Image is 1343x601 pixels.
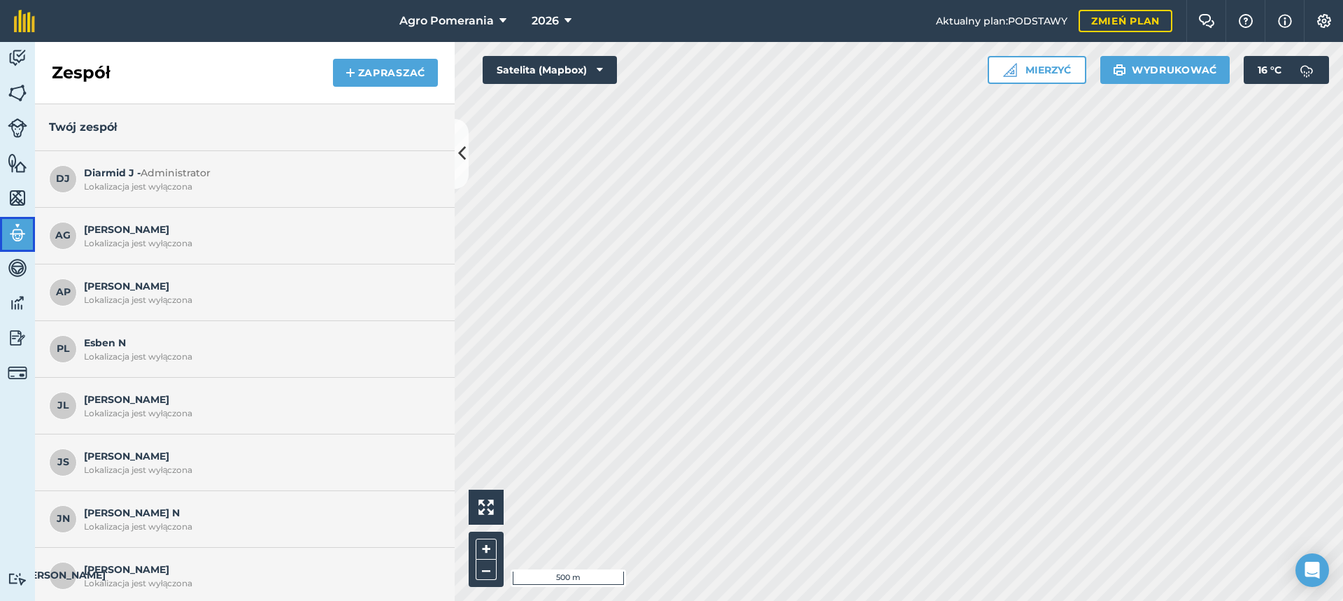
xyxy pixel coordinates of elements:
[52,62,111,83] font: Zespół
[84,578,192,588] font: Lokalizacja jest wyłączona
[84,408,192,418] font: Lokalizacja jest wyłączona
[1100,56,1230,84] button: Wydrukować
[84,337,126,349] font: Esben N
[1006,15,1008,27] font: :
[8,257,27,278] img: svg+xml;base64,PD94bWwgdmVyc2lvbj0iMS4wIiBlbmNvZGluZz0idXRmLTgiPz4KPCEtLSBHZW5lcmF0b3I6IEFkb2JlIE...
[14,10,35,32] img: Logo fieldmargin
[497,64,587,76] font: Satelita (Mapbox)
[57,512,70,525] font: JN
[56,172,70,185] font: DJ
[1008,15,1067,27] font: PODSTAWY
[84,507,180,519] font: [PERSON_NAME] N
[8,83,27,104] img: svg+xml;base64,PHN2ZyB4bWxucz0iaHR0cDovL3d3dy53My5vcmcvMjAwMC9zdmciIHdpZHRoPSI1NiIgaGVpZ2h0PSI2MC...
[84,521,192,532] font: Lokalizacja jest wyłączona
[1237,14,1254,28] img: Ikona znaku zapytania
[84,223,169,236] font: [PERSON_NAME]
[8,572,27,586] img: svg+xml;base64,PD94bWwgdmVyc2lvbj0iMS4wIiBlbmNvZGluZz0idXRmLTgiPz4KPCEtLSBHZW5lcmF0b3I6IEFkb2JlIE...
[8,327,27,348] img: svg+xml;base64,PD94bWwgdmVyc2lvbj0iMS4wIiBlbmNvZGluZz0idXRmLTgiPz4KPCEtLSBHZW5lcmF0b3I6IEFkb2JlIE...
[478,500,494,515] img: Cztery strzałki, jedna skierowana w lewy górny róg, jedna w prawy górny róg, jedna w prawy dolny ...
[1244,56,1329,84] button: 16 °C
[483,56,617,84] button: Satelita (Mapbox)
[84,295,192,305] font: Lokalizacja jest wyłączona
[1295,553,1329,587] div: Otwórz komunikator interkomowy
[1274,64,1281,76] font: C
[476,560,497,580] button: –
[141,167,211,179] font: Administrator
[8,153,27,174] img: svg+xml;base64,PHN2ZyB4bWxucz0iaHR0cDovL3d3dy53My5vcmcvMjAwMC9zdmciIHdpZHRoPSI1NiIgaGVpZ2h0PSI2MC...
[476,539,497,560] button: +
[1079,10,1172,32] a: Zmień plan
[1258,64,1267,76] font: 16
[8,292,27,313] img: svg+xml;base64,PD94bWwgdmVyc2lvbj0iMS4wIiBlbmNvZGluZz0idXRmLTgiPz4KPCEtLSBHZW5lcmF0b3I6IEFkb2JlIE...
[84,181,192,192] font: Lokalizacja jest wyłączona
[1003,63,1017,77] img: Ikona linijki
[8,363,27,383] img: svg+xml;base64,PD94bWwgdmVyc2lvbj0iMS4wIiBlbmNvZGluZz0idXRmLTgiPz4KPCEtLSBHZW5lcmF0b3I6IEFkb2JlIE...
[1270,64,1274,76] font: °
[84,465,192,475] font: Lokalizacja jest wyłączona
[8,222,27,243] img: svg+xml;base64,PD94bWwgdmVyc2lvbj0iMS4wIiBlbmNvZGluZz0idXRmLTgiPz4KPCEtLSBHZW5lcmF0b3I6IEFkb2JlIE...
[84,280,169,292] font: [PERSON_NAME]
[346,64,355,81] img: svg+xml;base64,PHN2ZyB4bWxucz0iaHR0cDovL3d3dy53My5vcmcvMjAwMC9zdmciIHdpZHRoPSIxNCIgaGVpZ2h0PSIyNC...
[936,15,1006,27] font: Aktualny plan
[84,167,134,179] font: Diarmid J
[8,48,27,69] img: svg+xml;base64,PD94bWwgdmVyc2lvbj0iMS4wIiBlbmNvZGluZz0idXRmLTgiPz4KPCEtLSBHZW5lcmF0b3I6IEFkb2JlIE...
[1198,14,1215,28] img: Dwa dymki nachodzące na lewy dymek na pierwszym planie
[1132,64,1217,76] font: Wydrukować
[57,455,69,468] font: JS
[84,238,192,248] font: Lokalizacja jest wyłączona
[49,120,117,134] font: Twój zespół
[57,399,69,411] font: JL
[399,14,494,27] font: Agro Pomerania
[333,59,438,87] button: Zapraszać
[56,285,71,298] font: AP
[1025,64,1071,76] font: Mierzyć
[1316,14,1333,28] img: Ikona koła zębatego
[1113,62,1126,78] img: svg+xml;base64,PHN2ZyB4bWxucz0iaHR0cDovL3d3dy53My5vcmcvMjAwMC9zdmciIHdpZHRoPSIxOSIgaGVpZ2h0PSIyNC...
[84,351,192,362] font: Lokalizacja jest wyłączona
[358,66,425,79] font: Zapraszać
[8,188,27,208] img: svg+xml;base64,PHN2ZyB4bWxucz0iaHR0cDovL3d3dy53My5vcmcvMjAwMC9zdmciIHdpZHRoPSI1NiIgaGVpZ2h0PSI2MC...
[8,118,27,138] img: svg+xml;base64,PD94bWwgdmVyc2lvbj0iMS4wIiBlbmNvZGluZz0idXRmLTgiPz4KPCEtLSBHZW5lcmF0b3I6IEFkb2JlIE...
[1091,15,1160,27] font: Zmień plan
[988,56,1086,84] button: Mierzyć
[57,342,69,355] font: PL
[137,167,141,179] font: -
[84,393,169,406] font: [PERSON_NAME]
[55,229,71,241] font: AG
[1293,56,1321,84] img: svg+xml;base64,PD94bWwgdmVyc2lvbj0iMS4wIiBlbmNvZGluZz0idXRmLTgiPz4KPCEtLSBHZW5lcmF0b3I6IEFkb2JlIE...
[84,450,169,462] font: [PERSON_NAME]
[20,569,106,581] font: [PERSON_NAME]
[1278,13,1292,29] img: svg+xml;base64,PHN2ZyB4bWxucz0iaHR0cDovL3d3dy53My5vcmcvMjAwMC9zdmciIHdpZHRoPSIxNyIgaGVpZ2h0PSIxNy...
[532,14,559,27] font: 2026
[84,563,169,576] font: [PERSON_NAME]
